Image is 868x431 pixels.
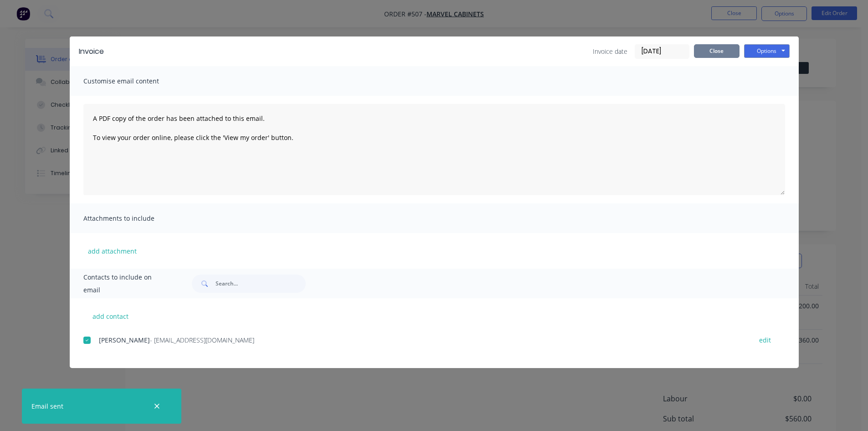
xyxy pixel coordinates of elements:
[83,244,141,258] button: add attachment
[754,334,776,346] button: edit
[99,336,150,344] span: [PERSON_NAME]
[593,47,627,56] span: Invoice date
[694,44,740,58] button: Close
[83,309,138,323] button: add contact
[744,44,790,58] button: Options
[83,104,785,195] textarea: A PDF copy of the order has been attached to this email. To view your order online, please click ...
[216,275,306,293] input: Search...
[150,336,254,344] span: - [EMAIL_ADDRESS][DOMAIN_NAME]
[79,46,104,57] div: Invoice
[31,401,63,411] div: Email sent
[83,271,169,296] span: Contacts to include on email
[83,75,184,88] span: Customise email content
[83,212,184,225] span: Attachments to include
